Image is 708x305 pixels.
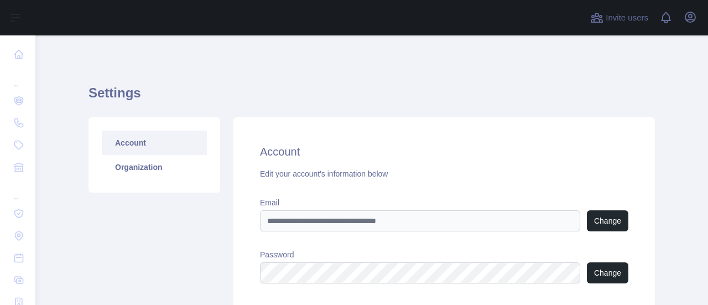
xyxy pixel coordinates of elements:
[260,197,628,208] label: Email
[88,84,655,111] h1: Settings
[260,249,628,260] label: Password
[9,66,27,89] div: ...
[9,179,27,201] div: ...
[587,262,628,283] button: Change
[102,131,207,155] a: Account
[260,144,628,159] h2: Account
[606,12,648,24] span: Invite users
[587,210,628,231] button: Change
[260,168,628,179] div: Edit your account's information below
[588,9,650,27] button: Invite users
[102,155,207,179] a: Organization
